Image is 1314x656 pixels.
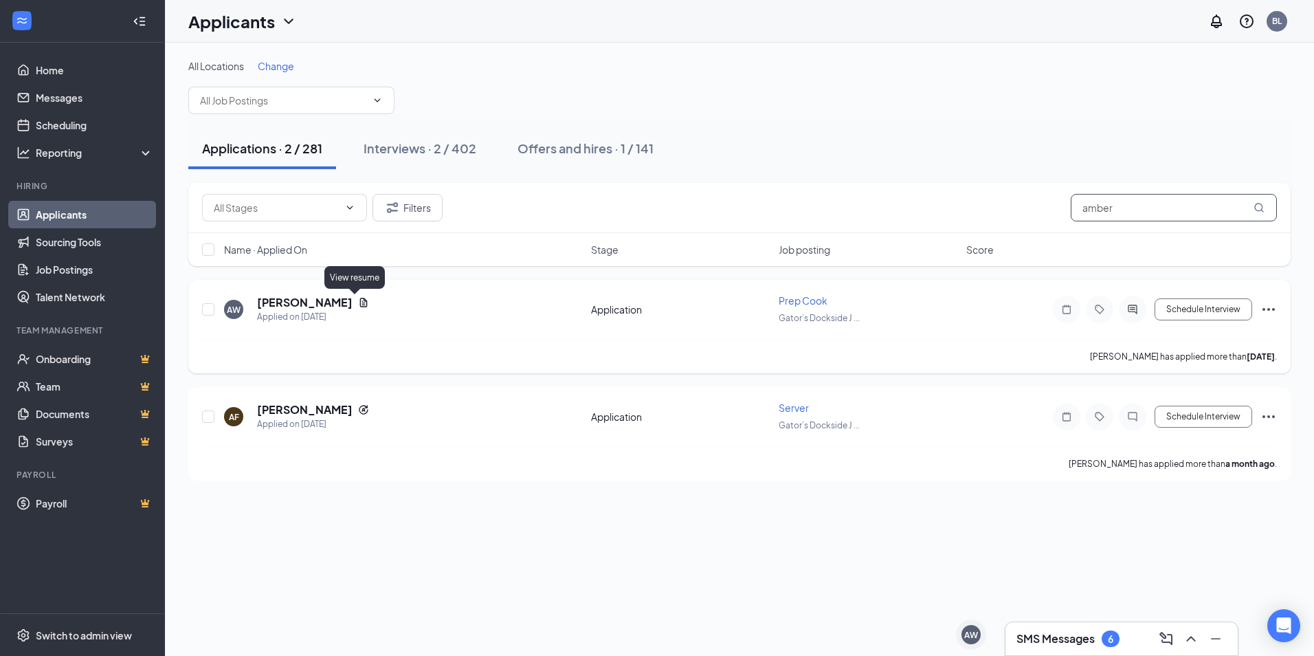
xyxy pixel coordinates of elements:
[36,628,132,642] div: Switch to admin view
[1180,628,1202,650] button: ChevronUp
[779,420,860,430] span: Gator’s Dockside J ...
[36,400,153,428] a: DocumentsCrown
[257,402,353,417] h5: [PERSON_NAME]
[1108,633,1113,645] div: 6
[1208,13,1225,30] svg: Notifications
[214,200,339,215] input: All Stages
[188,60,244,72] span: All Locations
[1016,631,1095,646] h3: SMS Messages
[591,243,619,256] span: Stage
[1091,411,1108,422] svg: Tag
[36,345,153,373] a: OnboardingCrown
[1091,304,1108,315] svg: Tag
[344,202,355,213] svg: ChevronDown
[358,404,369,415] svg: Reapply
[16,469,151,481] div: Payroll
[227,304,241,316] div: AW
[36,201,153,228] a: Applicants
[1071,194,1277,221] input: Search in applications
[964,629,978,641] div: AW
[1058,304,1075,315] svg: Note
[1058,411,1075,422] svg: Note
[257,417,369,431] div: Applied on [DATE]
[200,93,366,108] input: All Job Postings
[779,243,830,256] span: Job posting
[324,266,385,289] div: View resume
[16,180,151,192] div: Hiring
[779,402,809,414] span: Server
[364,140,476,157] div: Interviews · 2 / 402
[1124,304,1141,315] svg: ActiveChat
[36,373,153,400] a: TeamCrown
[1158,631,1174,647] svg: ComposeMessage
[1254,202,1265,213] svg: MagnifyingGlass
[224,243,307,256] span: Name · Applied On
[36,256,153,283] a: Job Postings
[257,295,353,310] h5: [PERSON_NAME]
[1183,631,1199,647] svg: ChevronUp
[1225,459,1275,469] b: a month ago
[36,146,154,160] div: Reporting
[779,294,827,307] span: Prep Cook
[1272,15,1282,27] div: BL
[280,13,297,30] svg: ChevronDown
[257,310,369,324] div: Applied on [DATE]
[1124,411,1141,422] svg: ChatInactive
[1207,631,1224,647] svg: Minimize
[202,140,322,157] div: Applications · 2 / 281
[16,628,30,642] svg: Settings
[36,428,153,455] a: SurveysCrown
[1267,609,1300,642] div: Open Intercom Messenger
[1247,351,1275,362] b: [DATE]
[1090,351,1277,362] p: [PERSON_NAME] has applied more than .
[384,199,401,216] svg: Filter
[372,194,443,221] button: Filter Filters
[258,60,294,72] span: Change
[36,84,153,111] a: Messages
[779,313,860,323] span: Gator’s Dockside J ...
[372,95,383,106] svg: ChevronDown
[36,111,153,139] a: Scheduling
[1155,628,1177,650] button: ComposeMessage
[133,14,146,28] svg: Collapse
[36,56,153,84] a: Home
[15,14,29,28] svg: WorkstreamLogo
[36,228,153,256] a: Sourcing Tools
[16,325,151,336] div: Team Management
[1238,13,1255,30] svg: QuestionInfo
[966,243,994,256] span: Score
[517,140,654,157] div: Offers and hires · 1 / 141
[188,10,275,33] h1: Applicants
[1069,458,1277,470] p: [PERSON_NAME] has applied more than .
[358,297,369,308] svg: Document
[16,146,30,160] svg: Analysis
[1155,406,1252,428] button: Schedule Interview
[591,410,770,424] div: Application
[1260,301,1277,318] svg: Ellipses
[1260,408,1277,425] svg: Ellipses
[1205,628,1227,650] button: Minimize
[36,490,153,517] a: PayrollCrown
[591,303,770,316] div: Application
[229,411,239,423] div: AF
[1155,298,1252,320] button: Schedule Interview
[36,283,153,311] a: Talent Network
